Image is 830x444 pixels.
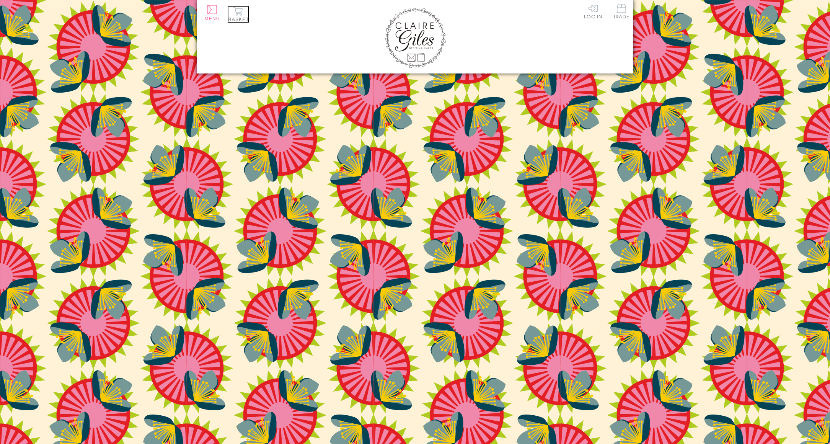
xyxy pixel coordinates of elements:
[385,8,446,68] img: Claire Giles Greetings Cards
[584,4,602,19] a: Log In
[613,4,629,20] a: Trade
[228,6,249,23] button: Basket
[205,5,220,21] button: Menu
[205,16,220,21] span: Menu
[613,4,629,19] span: Trade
